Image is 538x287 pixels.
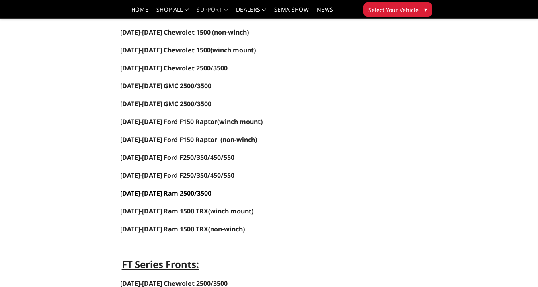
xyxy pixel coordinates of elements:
a: shop all [156,7,189,18]
span: [DATE]-[DATE] GMC 2500/3500 [120,99,211,108]
a: [DATE]-[DATE] Ford F150 Raptor [120,117,217,126]
a: Home [131,7,148,18]
a: News [317,7,333,18]
a: [DATE]-[DATE] Ford F150 Raptor [120,136,217,143]
a: [DATE]-[DATE] Ford F250/350/450/550 [120,172,234,179]
a: SEMA Show [274,7,309,18]
a: [DATE]-[DATE] Chevrolet 2500/3500 [120,64,228,72]
a: [DATE]-[DATE] GMC 2500/3500 [120,100,211,108]
span: (non-winch) [120,225,245,233]
span: (winch mount) [208,207,253,215]
a: [DATE]-[DATE] Chevrolet 1500 [120,29,211,36]
span: [DATE]-[DATE] Ford F250/350/450/550 [120,171,234,180]
span: [DATE]-[DATE] Chevrolet 1500 [120,28,211,37]
a: [DATE]-[DATE] Ford F250/350/450/550 [120,153,234,162]
span: [DATE]-[DATE] Ford F150 Raptor [120,135,217,144]
a: Dealers [236,7,266,18]
a: [DATE]-[DATE] Ram 1500 TRX [120,225,208,233]
span: Select Your Vehicle [368,6,419,14]
span: [DATE]-[DATE] Ram 1500 TRX [120,207,208,215]
a: [DATE]-[DATE] Chevrolet 1500 [120,46,211,54]
button: Select Your Vehicle [363,2,432,17]
a: Support [197,7,228,18]
span: (non-winch) [220,135,257,144]
a: [DATE]-[DATE] Ram 2500/3500 [120,189,211,198]
a: [DATE]-[DATE] GMC 2500/3500 [120,81,211,90]
span: (winch mount) [120,117,263,126]
a: [DATE]-[DATE] Ram 1500 TRX [120,207,208,215]
span: ▾ [424,5,427,14]
span: (winch mount) [120,46,256,54]
span: (non-winch) [212,28,249,37]
strong: FT Series Fronts: [122,258,199,271]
